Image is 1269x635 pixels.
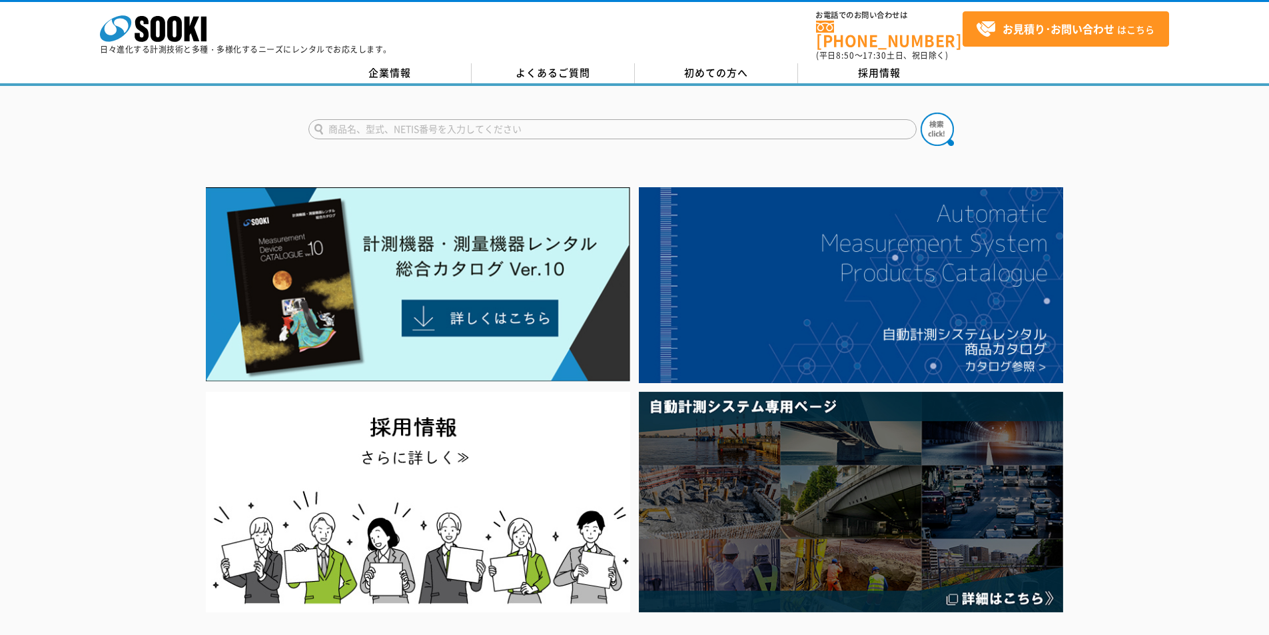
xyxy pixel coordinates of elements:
[308,119,917,139] input: 商品名、型式、NETIS番号を入力してください
[639,187,1063,383] img: 自動計測システムカタログ
[1003,21,1114,37] strong: お見積り･お問い合わせ
[816,11,963,19] span: お電話でのお問い合わせは
[976,19,1154,39] span: はこちら
[816,49,948,61] span: (平日 ～ 土日、祝日除く)
[863,49,887,61] span: 17:30
[206,187,630,382] img: Catalog Ver10
[684,65,748,80] span: 初めての方へ
[639,392,1063,612] img: 自動計測システム専用ページ
[816,21,963,48] a: [PHONE_NUMBER]
[798,63,961,83] a: 採用情報
[963,11,1169,47] a: お見積り･お問い合わせはこちら
[100,45,392,53] p: 日々進化する計測技術と多種・多様化するニーズにレンタルでお応えします。
[836,49,855,61] span: 8:50
[921,113,954,146] img: btn_search.png
[472,63,635,83] a: よくあるご質問
[308,63,472,83] a: 企業情報
[635,63,798,83] a: 初めての方へ
[206,392,630,612] img: SOOKI recruit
